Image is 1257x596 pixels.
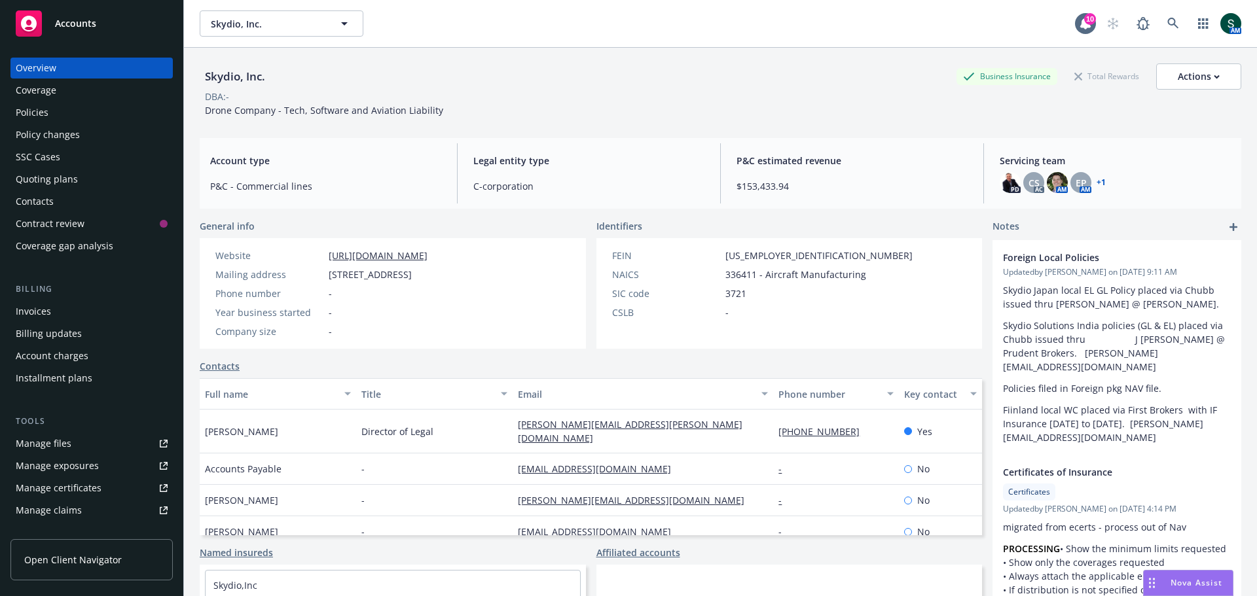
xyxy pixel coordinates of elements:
[361,462,365,476] span: -
[1003,266,1231,278] span: Updated by [PERSON_NAME] on [DATE] 9:11 AM
[10,191,173,212] a: Contacts
[1003,381,1231,395] p: Policies filed in Foreign pkg NAV file.
[10,213,173,234] a: Contract review
[612,268,720,281] div: NAICS
[917,425,932,438] span: Yes
[215,268,323,281] div: Mailing address
[725,249,913,262] span: [US_EMPLOYER_IDENTIFICATION_NUMBER]
[10,478,173,499] a: Manage certificates
[215,249,323,262] div: Website
[518,418,742,444] a: [PERSON_NAME][EMAIL_ADDRESS][PERSON_NAME][DOMAIN_NAME]
[213,579,257,591] a: Skydio,Inc
[205,462,282,476] span: Accounts Payable
[778,463,792,475] a: -
[1160,10,1186,37] a: Search
[1097,179,1106,186] a: +1
[215,306,323,319] div: Year business started
[1144,570,1160,595] div: Drag to move
[16,500,82,521] div: Manage claims
[16,124,80,145] div: Policy changes
[210,179,441,193] span: P&C - Commercial lines
[513,378,773,410] button: Email
[215,287,323,300] div: Phone number
[200,546,273,559] a: Named insureds
[1003,283,1231,311] p: Skydio Japan local EL GL Policy placed via Chubb issued thru [PERSON_NAME] @ [PERSON_NAME].
[1000,172,1021,193] img: photo
[10,323,173,344] a: Billing updates
[1008,486,1050,498] span: Certificates
[1068,68,1146,84] div: Total Rewards
[16,368,92,389] div: Installment plans
[200,359,240,373] a: Contacts
[1084,13,1096,25] div: 10
[16,147,60,167] div: SSC Cases
[1226,219,1241,235] a: add
[518,525,682,538] a: [EMAIL_ADDRESS][DOMAIN_NAME]
[205,493,278,507] span: [PERSON_NAME]
[10,368,173,389] a: Installment plans
[778,387,879,401] div: Phone number
[10,455,173,476] a: Manage exposures
[899,378,982,410] button: Key contact
[10,236,173,256] a: Coverage gap analysis
[16,301,51,322] div: Invoices
[10,5,173,42] a: Accounts
[10,147,173,167] a: SSC Cases
[10,345,173,366] a: Account charges
[1029,176,1040,190] span: CS
[518,494,755,506] a: [PERSON_NAME][EMAIL_ADDRESS][DOMAIN_NAME]
[1003,403,1231,444] p: Fiinland local WC placed via First Brokers with IF Insurance [DATE] to [DATE]. [PERSON_NAME][EMAI...
[16,191,54,212] div: Contacts
[10,283,173,296] div: Billing
[518,463,682,475] a: [EMAIL_ADDRESS][DOMAIN_NAME]
[1130,10,1156,37] a: Report a Bug
[773,378,898,410] button: Phone number
[1003,520,1231,534] p: migrated from ecerts - process out of Nav
[1100,10,1126,37] a: Start snowing
[215,324,323,338] div: Company size
[1003,503,1231,515] span: Updated by [PERSON_NAME] on [DATE] 4:14 PM
[16,455,99,476] div: Manage exposures
[1156,63,1241,90] button: Actions
[10,124,173,145] a: Policy changes
[778,494,792,506] a: -
[1076,176,1087,190] span: EP
[55,18,96,29] span: Accounts
[904,387,962,401] div: Key contact
[16,433,71,454] div: Manage files
[10,80,173,101] a: Coverage
[205,90,229,103] div: DBA: -
[473,154,704,167] span: Legal entity type
[205,387,337,401] div: Full name
[16,58,56,79] div: Overview
[725,287,746,300] span: 3721
[16,478,101,499] div: Manage certificates
[16,323,82,344] div: Billing updates
[200,10,363,37] button: Skydio, Inc.
[1047,172,1068,193] img: photo
[1003,465,1197,479] span: Certificates of Insurance
[917,525,930,538] span: No
[1171,577,1222,588] span: Nova Assist
[329,306,332,319] span: -
[205,425,278,438] span: [PERSON_NAME]
[356,378,513,410] button: Title
[778,525,792,538] a: -
[612,287,720,300] div: SIC code
[329,249,428,262] a: [URL][DOMAIN_NAME]
[329,324,332,338] span: -
[737,179,968,193] span: $153,433.94
[596,219,642,233] span: Identifiers
[211,17,324,31] span: Skydio, Inc.
[10,415,173,428] div: Tools
[737,154,968,167] span: P&C estimated revenue
[993,240,1241,455] div: Foreign Local PoliciesUpdatedby [PERSON_NAME] on [DATE] 9:11 AMSkydio Japan local EL GL Policy pl...
[778,425,870,438] a: [PHONE_NUMBER]
[10,58,173,79] a: Overview
[1003,319,1231,374] p: Skydio Solutions India policies (GL & EL) placed via Chubb issued thru J [PERSON_NAME] @ Prudent ...
[16,345,88,366] div: Account charges
[1003,251,1197,264] span: Foreign Local Policies
[361,525,365,538] span: -
[10,500,173,521] a: Manage claims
